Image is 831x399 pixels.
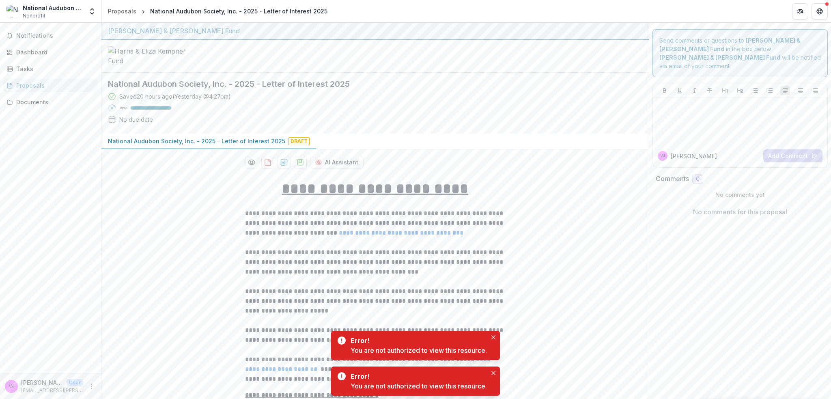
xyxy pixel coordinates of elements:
button: Bold [660,86,670,95]
p: 100 % [119,105,127,111]
p: National Audubon Society, Inc. - 2025 - Letter of Interest 2025 [108,137,285,145]
a: Dashboard [3,45,98,59]
button: Get Help [812,3,828,19]
div: Victoria Johnston [9,384,15,389]
button: Close [489,368,498,378]
div: Documents [16,98,91,106]
h2: National Audubon Society, Inc. - 2025 - Letter of Interest 2025 [108,79,629,89]
img: Harris & Eliza Kempner Fund [108,46,189,66]
p: [EMAIL_ADDRESS][PERSON_NAME][DOMAIN_NAME] [21,387,83,394]
button: Italicize [690,86,700,95]
span: 0 [696,176,700,183]
div: [PERSON_NAME] & [PERSON_NAME] Fund [108,26,642,36]
span: Notifications [16,32,95,39]
button: More [86,382,96,391]
button: AI Assistant [310,156,364,169]
button: Add Comment [763,149,822,162]
div: Proposals [16,81,91,90]
button: Align Center [796,86,805,95]
a: Documents [3,95,98,109]
button: Notifications [3,29,98,42]
div: National Audubon Society, Inc. - 2025 - Letter of Interest 2025 [150,7,327,15]
div: Error! [351,371,484,381]
button: Strike [705,86,715,95]
button: Heading 1 [720,86,730,95]
strong: [PERSON_NAME] & [PERSON_NAME] Fund [659,54,780,61]
p: No comments for this proposal [693,207,787,217]
div: Tasks [16,65,91,73]
div: National Audubon Society, Inc. [23,4,83,12]
a: Tasks [3,62,98,75]
button: Ordered List [765,86,775,95]
div: Send comments or questions to in the box below. will be notified via email of your comment. [652,29,828,77]
p: User [67,379,83,386]
div: Dashboard [16,48,91,56]
button: Partners [792,3,808,19]
button: download-proposal [294,156,307,169]
div: Saved 20 hours ago ( Yesterday @ 4:27pm ) [119,92,231,101]
p: [PERSON_NAME] [671,152,717,160]
div: No due date [119,115,153,124]
div: You are not authorized to view this resource. [351,345,487,355]
p: [PERSON_NAME] [21,378,63,387]
button: Align Left [780,86,790,95]
span: Draft [288,137,310,145]
button: Open entity switcher [86,3,98,19]
button: Heading 2 [735,86,745,95]
button: Close [489,332,498,342]
nav: breadcrumb [105,5,331,17]
img: National Audubon Society, Inc. [6,5,19,18]
div: Victoria Johnston [660,154,665,158]
button: Bullet List [750,86,760,95]
span: Nonprofit [23,12,45,19]
a: Proposals [3,79,98,92]
div: Error! [351,336,484,345]
button: Underline [675,86,685,95]
div: You are not authorized to view this resource. [351,381,487,391]
button: download-proposal [278,156,291,169]
button: Preview 3692988b-8dfb-4e65-acc6-b35fcb18304d-0.pdf [245,156,258,169]
button: download-proposal [261,156,274,169]
h2: Comments [656,175,689,183]
div: Proposals [108,7,136,15]
button: Align Right [811,86,820,95]
p: No comments yet [656,190,825,199]
a: Proposals [105,5,140,17]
